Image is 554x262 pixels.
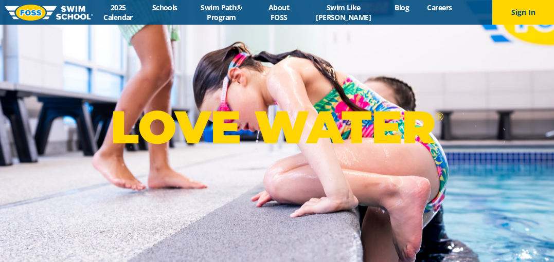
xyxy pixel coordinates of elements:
[301,3,386,22] a: Swim Like [PERSON_NAME]
[93,3,143,22] a: 2025 Calendar
[435,110,443,123] sup: ®
[257,3,301,22] a: About FOSS
[111,100,443,155] p: LOVE WATER
[386,3,418,12] a: Blog
[143,3,186,12] a: Schools
[418,3,461,12] a: Careers
[5,5,93,21] img: FOSS Swim School Logo
[186,3,256,22] a: Swim Path® Program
